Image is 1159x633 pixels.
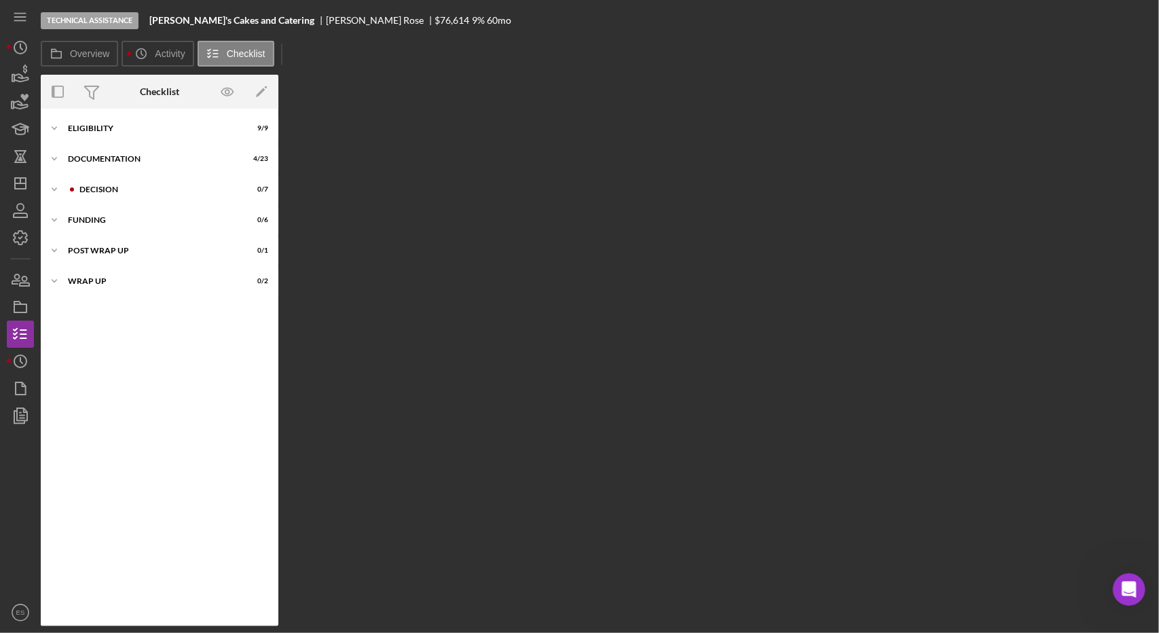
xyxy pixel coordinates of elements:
[28,330,227,344] div: Pipeline and Forecast View
[244,124,268,132] div: 9 / 9
[244,277,268,285] div: 0 / 2
[142,228,180,242] div: • [DATE]
[122,41,194,67] button: Activity
[20,267,252,294] button: Search for help
[90,424,181,478] button: Messages
[30,458,60,467] span: Home
[140,86,179,97] div: Checklist
[227,48,265,59] label: Checklist
[20,350,252,375] div: Archive a Project
[28,194,244,209] div: Recent message
[79,185,234,194] div: Decision
[68,277,234,285] div: Wrap up
[60,215,171,226] span: Rate your conversation
[27,143,244,166] p: How can we help?
[28,215,55,242] img: Profile image for Christina
[215,458,237,467] span: Help
[113,458,160,467] span: Messages
[28,274,110,288] span: Search for help
[68,216,234,224] div: Funding
[149,15,314,26] b: [PERSON_NAME]'s Cakes and Catering
[27,26,49,48] img: logo
[7,599,34,626] button: ES
[68,124,234,132] div: Eligibility
[16,609,25,617] text: ES
[68,247,234,255] div: Post Wrap Up
[244,216,268,224] div: 0 / 6
[20,300,252,325] div: Update Permissions Settings
[14,183,258,254] div: Recent messageProfile image for ChristinaRate your conversation[PERSON_NAME]•[DATE]
[14,203,257,253] div: Profile image for ChristinaRate your conversation[PERSON_NAME]•[DATE]
[27,96,244,143] p: Hi [PERSON_NAME] 👋
[28,305,227,319] div: Update Permissions Settings
[41,41,118,67] button: Overview
[198,41,274,67] button: Checklist
[244,247,268,255] div: 0 / 1
[70,48,109,59] label: Overview
[472,15,485,26] div: 9 %
[197,22,224,49] img: Profile image for Christina
[68,155,234,163] div: Documentation
[244,185,268,194] div: 0 / 7
[244,155,268,163] div: 4 / 23
[487,15,511,26] div: 60 mo
[20,375,252,400] div: Personal Profile Form
[41,12,139,29] div: Technical Assistance
[326,15,435,26] div: [PERSON_NAME] Rose
[60,228,139,242] div: [PERSON_NAME]
[155,48,185,59] label: Activity
[435,14,470,26] span: $76,614
[234,22,258,46] div: Close
[28,355,227,369] div: Archive a Project
[28,380,227,395] div: Personal Profile Form
[1113,573,1145,606] iframe: Intercom live chat
[20,325,252,350] div: Pipeline and Forecast View
[181,424,272,478] button: Help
